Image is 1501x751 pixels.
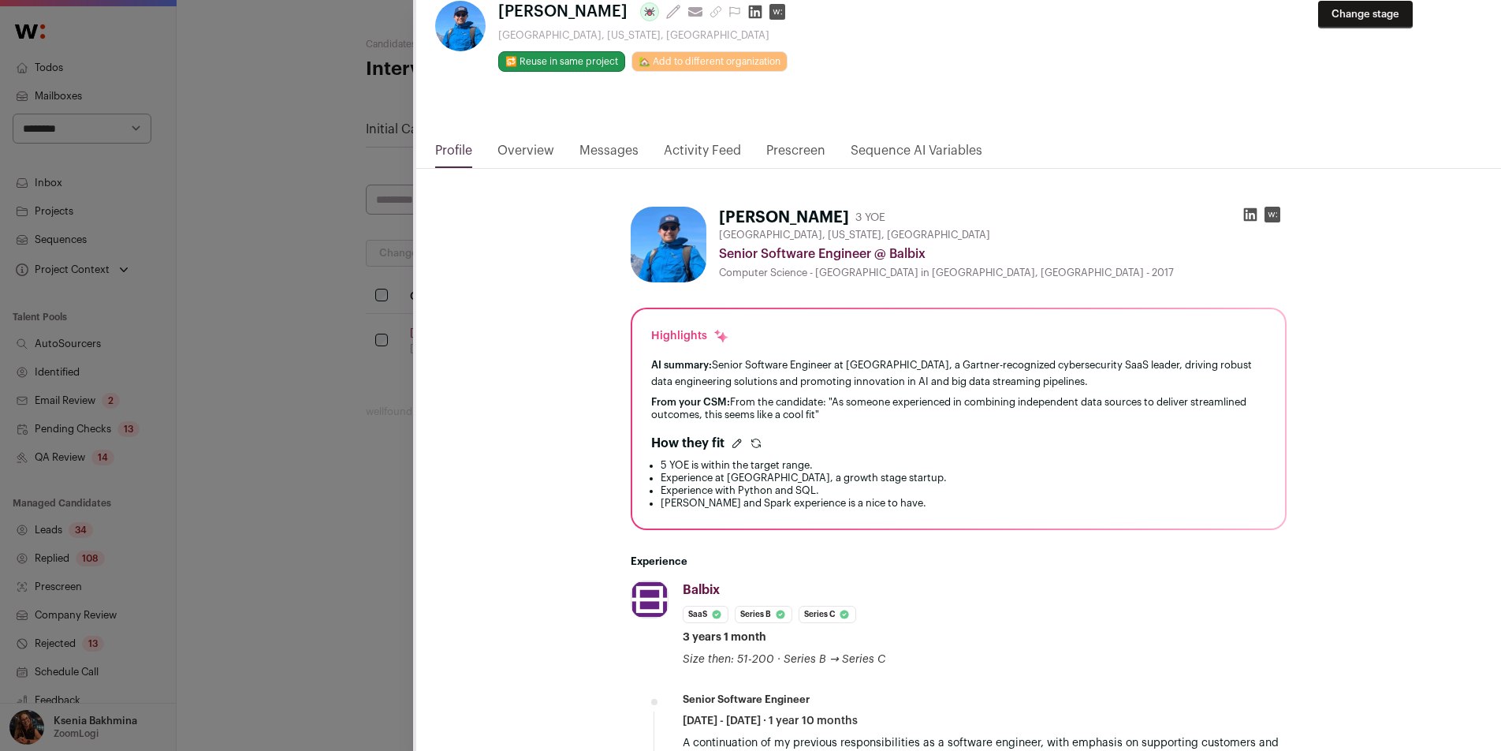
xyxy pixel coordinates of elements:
[661,497,1266,510] li: [PERSON_NAME] and Spark experience is a nice to have.
[651,397,730,407] span: From your CSM:
[683,584,720,596] span: Balbix
[719,229,990,241] span: [GEOGRAPHIC_DATA], [US_STATE], [GEOGRAPHIC_DATA]
[683,630,766,645] span: 3 years 1 month
[799,606,856,623] li: Series C
[683,713,858,729] span: [DATE] - [DATE] · 1 year 10 months
[777,652,780,667] span: ·
[631,555,1287,568] h2: Experience
[661,459,1266,472] li: 5 YOE is within the target range.
[651,328,729,344] div: Highlights
[498,1,628,23] span: [PERSON_NAME]
[498,51,625,72] button: 🔂 Reuse in same project
[719,207,849,229] h1: [PERSON_NAME]
[497,141,554,168] a: Overview
[651,360,712,370] span: AI summary:
[651,396,1266,421] div: From the candidate: "As someone experienced in combining independent data sources to deliver stre...
[719,245,1287,263] div: Senior Software Engineer @ Balbix
[498,29,791,42] div: [GEOGRAPHIC_DATA], [US_STATE], [GEOGRAPHIC_DATA]
[735,606,792,623] li: Series B
[683,606,728,623] li: SaaS
[683,654,774,665] span: Size then: 51-200
[661,484,1266,497] li: Experience with Python and SQL.
[1318,1,1413,28] button: Change stage
[435,1,486,51] img: 6353919133512d2b20fc39af71aee6b06523fe2a648039008b272ff8c2274de0.jpg
[435,141,472,168] a: Profile
[631,581,668,618] img: e20b58168f261c682e213bfc54875e0c9820c063f980729cafa23a751676305a.jpg
[651,357,1266,390] div: Senior Software Engineer at [GEOGRAPHIC_DATA], a Gartner-recognized cybersecurity SaaS leader, dr...
[661,472,1266,484] li: Experience at [GEOGRAPHIC_DATA], a growth stage startup.
[855,210,885,226] div: 3 YOE
[651,434,724,453] h2: How they fit
[784,654,885,665] span: Series B → Series C
[683,693,810,707] div: Senior Software Engineer
[851,141,982,168] a: Sequence AI Variables
[766,141,825,168] a: Prescreen
[719,267,1287,279] div: Computer Science - [GEOGRAPHIC_DATA] in [GEOGRAPHIC_DATA], [GEOGRAPHIC_DATA] - 2017
[579,141,639,168] a: Messages
[631,207,706,282] img: 6353919133512d2b20fc39af71aee6b06523fe2a648039008b272ff8c2274de0.jpg
[664,141,741,168] a: Activity Feed
[631,51,788,72] a: 🏡 Add to different organization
